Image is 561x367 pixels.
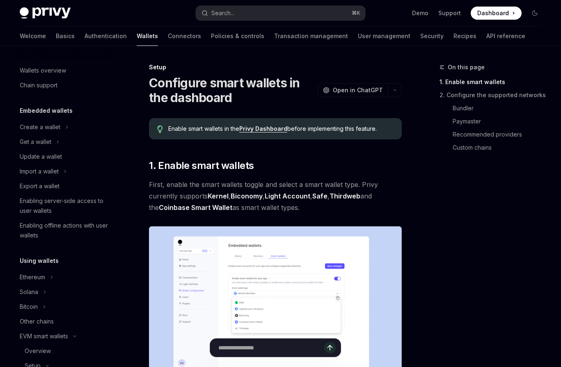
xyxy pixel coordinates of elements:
a: Biconomy [231,192,263,201]
a: Coinbase Smart Wallet [159,203,232,212]
button: Open in ChatGPT [318,83,388,97]
span: ⌘ K [352,10,360,16]
div: Export a wallet [20,181,60,191]
a: Security [420,26,444,46]
a: Thirdweb [330,192,360,201]
a: Safe [312,192,327,201]
a: Demo [412,9,428,17]
a: Transaction management [274,26,348,46]
div: Setup [149,63,402,71]
div: Get a wallet [20,137,51,147]
img: dark logo [20,7,71,19]
span: 1. Enable smart wallets [149,159,254,172]
a: Welcome [20,26,46,46]
a: Wallets [137,26,158,46]
span: Dashboard [477,9,509,17]
h5: Embedded wallets [20,106,73,116]
div: Bitcoin [20,302,38,312]
a: Paymaster [440,115,548,128]
a: API reference [486,26,525,46]
a: Custom chains [440,141,548,154]
button: Toggle dark mode [528,7,541,20]
a: Other chains [13,314,118,329]
div: Create a wallet [20,122,60,132]
div: Enabling server-side access to user wallets [20,196,113,216]
a: Chain support [13,78,118,93]
a: Bundler [440,102,548,115]
span: First, enable the smart wallets toggle and select a smart wallet type. Privy currently supports ,... [149,179,402,213]
a: Support [438,9,461,17]
a: Dashboard [471,7,522,20]
div: Ethereum [20,272,45,282]
span: Open in ChatGPT [333,86,383,94]
a: Basics [56,26,75,46]
div: Wallets overview [20,66,66,75]
a: Enabling offline actions with user wallets [13,218,118,243]
button: Send message [324,342,336,353]
span: Enable smart wallets in the before implementing this feature. [168,125,394,133]
a: Light Account [265,192,310,201]
a: Export a wallet [13,179,118,194]
a: Authentication [85,26,127,46]
h5: Using wallets [20,256,59,266]
a: Recommended providers [440,128,548,141]
a: Kernel [208,192,229,201]
a: User management [358,26,410,46]
a: Enabling server-side access to user wallets [13,194,118,218]
a: Policies & controls [211,26,264,46]
input: Ask a question... [218,339,324,357]
div: Update a wallet [20,152,62,162]
div: Other chains [20,317,54,326]
div: Search... [211,8,234,18]
span: On this page [448,62,485,72]
button: Get a wallet [13,134,118,149]
svg: Tip [157,125,163,133]
button: EVM smart wallets [13,329,118,344]
button: Solana [13,285,118,299]
button: Create a wallet [13,120,118,134]
div: EVM smart wallets [20,331,68,341]
button: Search...⌘K [196,6,365,21]
a: Connectors [168,26,201,46]
a: 1. Enable smart wallets [440,75,548,89]
button: Bitcoin [13,299,118,314]
div: Import a wallet [20,166,59,176]
div: Chain support [20,80,57,90]
a: Overview [13,344,118,358]
a: Update a wallet [13,149,118,164]
a: 2. Configure the supported networks [440,89,548,102]
button: Ethereum [13,270,118,285]
div: Enabling offline actions with user wallets [20,221,113,240]
a: Privy Dashboard [239,125,287,132]
button: Import a wallet [13,164,118,179]
a: Wallets overview [13,63,118,78]
div: Overview [25,346,51,356]
div: Solana [20,287,38,297]
h1: Configure smart wallets in the dashboard [149,75,314,105]
a: Recipes [453,26,476,46]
